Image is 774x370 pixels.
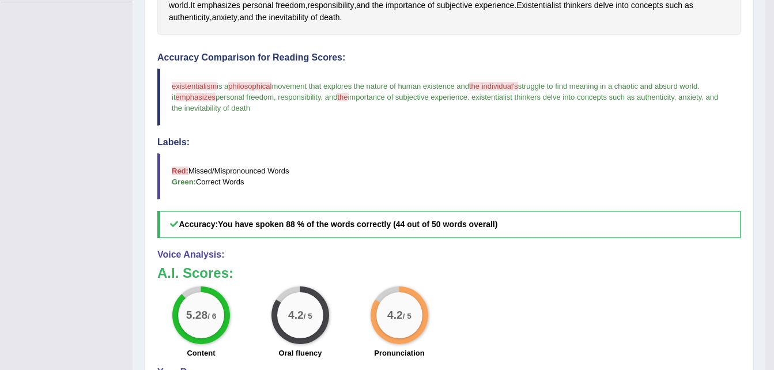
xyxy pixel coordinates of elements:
span: Click to see word definition [255,12,266,24]
span: is a [217,82,228,90]
h4: Voice Analysis: [157,250,741,260]
span: movement that explores the nature of human existence and [271,82,469,90]
small: / 5 [304,312,312,321]
span: personal freedom, responsibility [216,93,321,101]
b: Red: [172,167,188,175]
b: You have spoken 88 % of the words correctly (44 out of 50 words overall) [218,220,497,229]
span: the [337,93,348,101]
span: importance of subjective experience. existentialist thinkers delve into concepts such as authenti... [348,93,701,101]
label: Oral fluency [278,348,322,358]
big: 5.28 [186,309,207,322]
h4: Accuracy Comparison for Reading Scores: [157,52,741,63]
span: philosophical [228,82,271,90]
span: existentialism [172,82,217,90]
b: A.I. Scores: [157,265,233,281]
span: Click to see word definition [240,12,253,24]
span: , [701,93,704,101]
span: the individual's [469,82,518,90]
small: / 6 [207,312,216,321]
big: 4.2 [288,309,304,322]
b: Green: [172,178,196,186]
h5: Accuracy: [157,211,741,238]
label: Content [187,348,215,358]
big: 4.2 [387,309,403,322]
span: Click to see word definition [269,12,308,24]
span: Click to see word definition [169,12,210,24]
span: and [325,93,338,101]
span: emphasizes [176,93,216,101]
small: / 5 [403,312,411,321]
span: , [320,93,323,101]
blockquote: Missed/Mispronounced Words Correct Words [157,153,741,199]
span: Click to see word definition [320,12,340,24]
h4: Labels: [157,137,741,148]
span: Click to see word definition [212,12,237,24]
label: Pronunciation [374,348,424,358]
span: Click to see word definition [311,12,318,24]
